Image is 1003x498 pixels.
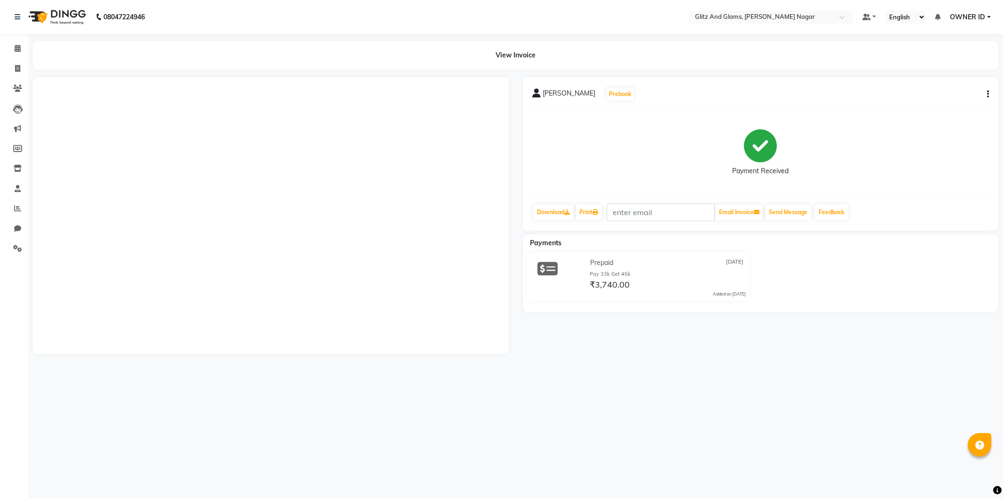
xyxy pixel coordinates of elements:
span: ₹3,740.00 [590,279,630,292]
span: [DATE] [726,258,743,268]
input: enter email [607,203,715,221]
span: Prepaid [590,258,613,268]
button: Send Message [765,204,811,220]
a: Print [576,204,602,220]
img: logo [24,4,88,30]
div: View Invoice [33,41,998,70]
b: 08047224946 [103,4,145,30]
div: Pay 33k Get 45k [590,270,746,278]
div: Added on [DATE] [713,291,746,297]
button: Prebook [607,88,634,101]
button: Email Invoice [715,204,763,220]
span: Payments [530,239,561,247]
a: Feedback [815,204,848,220]
a: Download [533,204,574,220]
span: OWNER ID [950,12,985,22]
div: Payment Received [732,166,789,176]
span: [PERSON_NAME] [543,88,595,102]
